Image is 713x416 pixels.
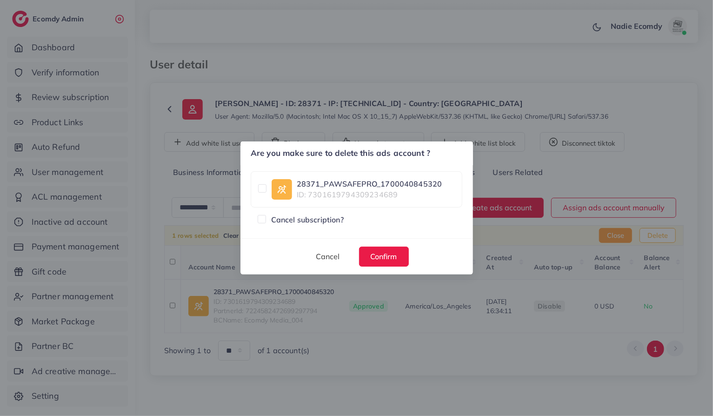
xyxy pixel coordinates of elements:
[297,189,442,200] span: ID: 7301619794309234689
[297,179,442,189] a: 28371_PAWSAFEPRO_1700040845320
[272,179,292,200] img: ic-ad-info.7fc67b75.svg
[371,252,397,261] span: Confirm
[305,247,352,267] button: Cancel
[251,148,430,159] h5: Are you make sure to delete this ads account ?
[359,247,409,267] button: Confirm
[271,215,344,225] span: Cancel subscription?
